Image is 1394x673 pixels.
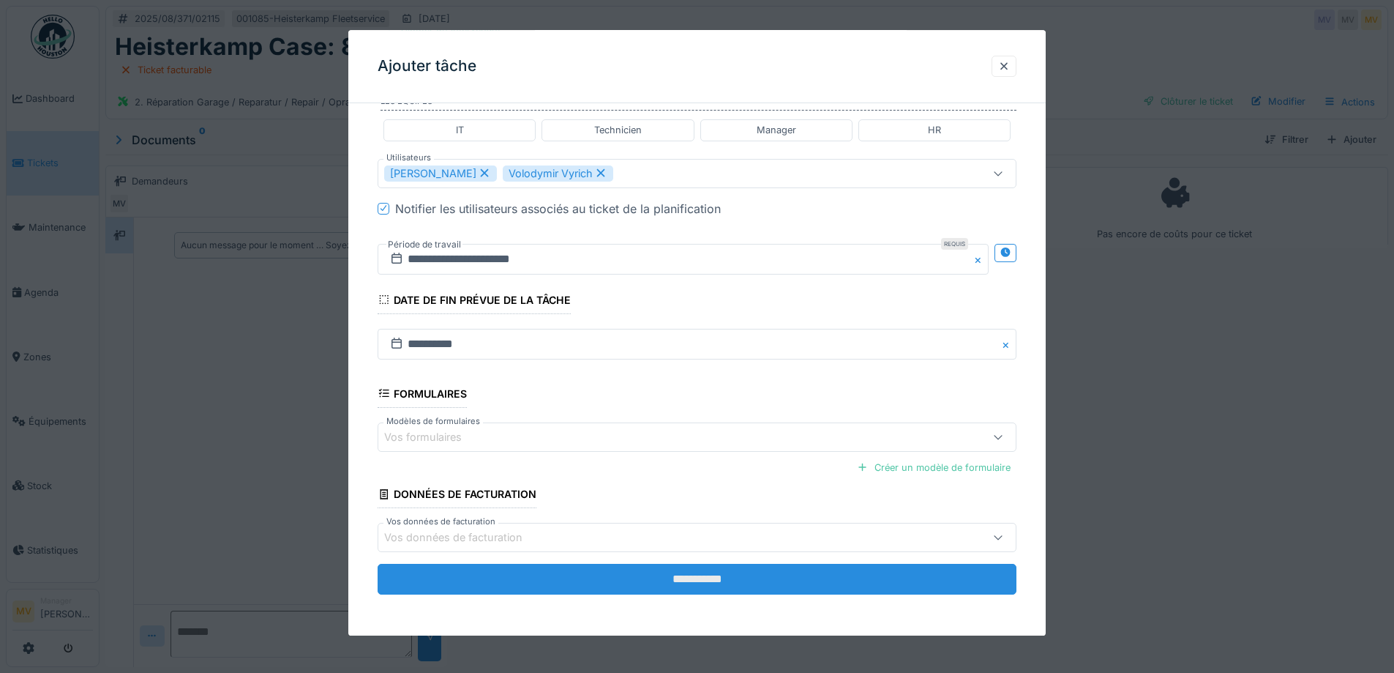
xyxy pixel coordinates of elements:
[381,95,1016,111] label: Les équipes
[851,458,1016,477] div: Créer un modèle de formulaire
[456,124,464,138] div: IT
[594,124,642,138] div: Technicien
[378,57,476,75] h3: Ajouter tâche
[378,383,467,408] div: Formulaires
[973,244,989,275] button: Close
[383,415,483,428] label: Modèles de formulaires
[384,166,497,182] div: [PERSON_NAME]
[384,530,543,546] div: Vos données de facturation
[928,124,941,138] div: HR
[1000,329,1016,360] button: Close
[757,124,796,138] div: Manager
[383,516,498,528] label: Vos données de facturation
[941,238,968,250] div: Requis
[383,152,434,164] label: Utilisateurs
[386,237,462,253] label: Période de travail
[395,200,721,217] div: Notifier les utilisateurs associés au ticket de la planification
[378,289,571,314] div: Date de fin prévue de la tâche
[378,483,536,508] div: Données de facturation
[503,166,613,182] div: Volodymir Vyrich
[384,429,482,445] div: Vos formulaires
